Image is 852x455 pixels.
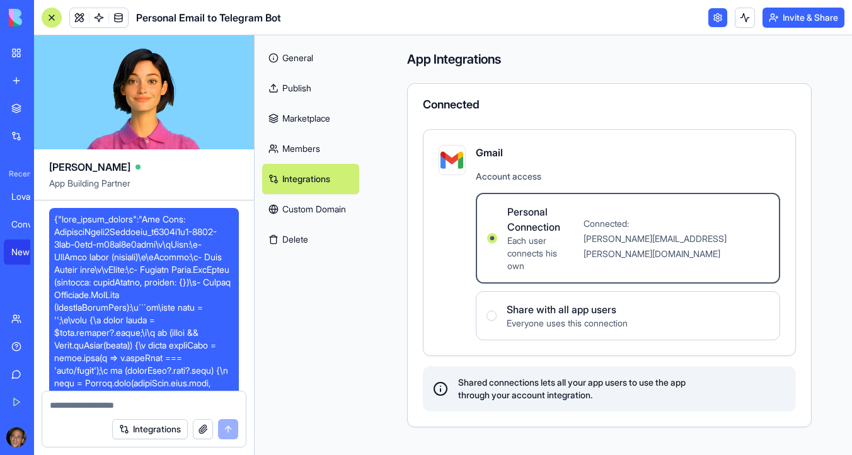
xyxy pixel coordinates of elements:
span: Connected: [PERSON_NAME][EMAIL_ADDRESS][PERSON_NAME][DOMAIN_NAME] [584,218,727,259]
span: [PERSON_NAME] [49,159,130,175]
button: Integrations [112,419,188,439]
span: Everyone uses this connection [507,317,628,330]
button: Share with all app usersEveryone uses this connection [486,311,497,321]
a: General [262,43,359,73]
a: Convert Anything to Blocks Hub [4,212,54,237]
a: New App [4,239,54,265]
span: Recent [4,169,30,179]
a: Marketplace [262,103,359,134]
a: Members [262,134,359,164]
div: Convert Anything to Blocks Hub [11,218,47,231]
span: Each user connects his own [507,234,574,272]
span: Gmail [476,145,780,160]
button: Personal ConnectionEach user connects his ownConnected:[PERSON_NAME][EMAIL_ADDRESS][PERSON_NAME][... [487,233,497,243]
img: logo [9,9,87,26]
a: Custom Domain [262,194,359,224]
span: App Building Partner [49,177,239,200]
button: Delete [262,224,359,255]
img: gmail [440,149,463,171]
button: Invite & Share [763,8,844,28]
div: Connected [423,99,796,110]
a: Integrations [262,164,359,194]
span: Account access [476,170,780,183]
span: Share with all app users [507,302,628,317]
span: Personal Email to Telegram Bot [136,10,281,25]
h4: App Integrations [407,50,812,68]
div: New App [11,246,47,258]
a: Lovable to Blocks Converter [4,184,54,209]
span: Personal Connection [507,204,574,234]
span: Shared connections lets all your app users to use the app through your account integration. [458,376,686,401]
img: ACg8ocKwlY-G7EnJG7p3bnYwdp_RyFFHyn9MlwQjYsG_56ZlydI1TXjL_Q=s96-c [6,427,26,447]
div: Lovable to Blocks Converter [11,190,47,203]
a: Publish [262,73,359,103]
